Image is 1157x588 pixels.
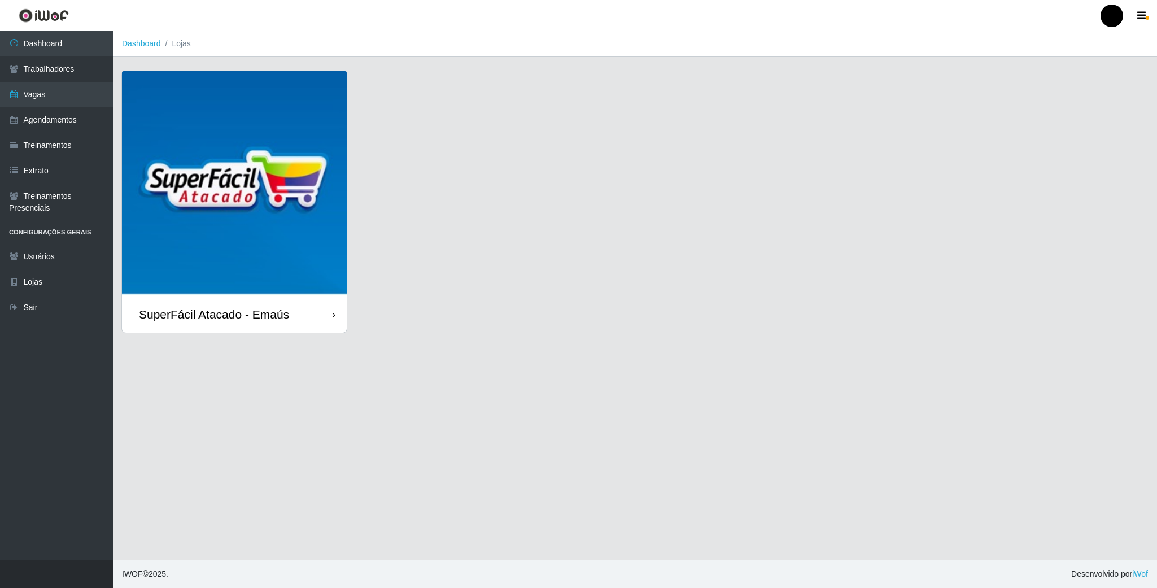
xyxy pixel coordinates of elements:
div: SuperFácil Atacado - Emaús [139,307,289,321]
li: Lojas [161,38,191,50]
span: Desenvolvido por [1071,568,1148,580]
a: iWof [1132,569,1148,578]
img: cardImg [122,71,347,296]
span: IWOF [122,569,143,578]
img: CoreUI Logo [19,8,69,23]
nav: breadcrumb [113,31,1157,57]
a: Dashboard [122,39,161,48]
a: SuperFácil Atacado - Emaús [122,71,347,333]
span: © 2025 . [122,568,168,580]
